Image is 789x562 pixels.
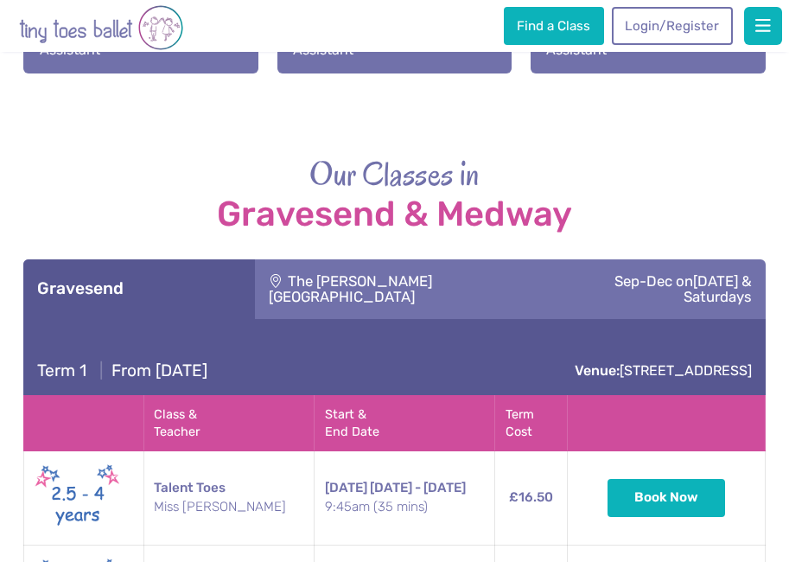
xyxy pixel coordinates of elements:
[37,361,207,381] h4: From [DATE]
[684,272,752,305] span: [DATE] & Saturdays
[325,480,367,495] span: [DATE]
[309,151,480,196] span: Our Classes in
[35,461,121,534] img: Talent toes New (May 2025)
[495,395,568,450] th: Term Cost
[37,278,240,299] h3: Gravesend
[255,259,558,319] div: The [PERSON_NAME][GEOGRAPHIC_DATA]
[370,480,466,495] span: [DATE] - [DATE]
[143,395,315,450] th: Class & Teacher
[495,450,568,545] td: £16.50
[293,42,353,58] span: Assistant
[91,361,111,380] span: |
[23,195,765,233] strong: Gravesend & Medway
[504,7,604,45] a: Find a Class
[558,259,766,319] div: Sep-Dec on
[315,395,495,450] th: Start & End Date
[608,479,725,517] button: Book Now
[575,362,752,379] a: Venue:[STREET_ADDRESS]
[154,498,304,516] small: Miss [PERSON_NAME]
[143,450,315,545] td: Talent Toes
[325,498,485,516] small: 9:45am (35 mins)
[19,3,183,52] img: tiny toes ballet
[546,42,607,58] span: Assistant
[37,361,86,380] span: Term 1
[40,42,100,58] span: Assistant
[612,7,733,45] a: Login/Register
[575,362,620,379] strong: Venue:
